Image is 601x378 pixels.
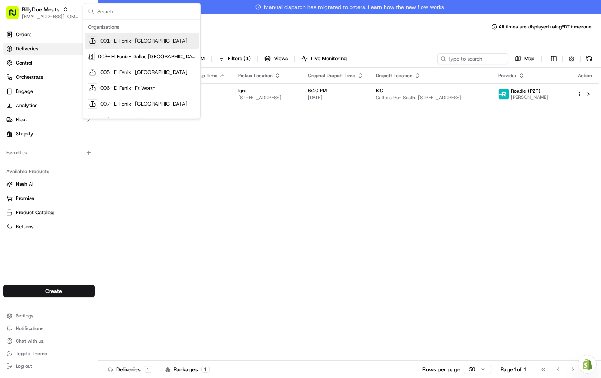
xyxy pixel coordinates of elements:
[274,55,288,62] span: Views
[144,366,152,373] div: 1
[16,209,54,216] span: Product Catalog
[244,55,251,62] span: ( 1 )
[16,45,38,52] span: Deliveries
[6,181,92,188] a: Nash AI
[3,3,81,22] button: BillyDoe Meats[EMAIL_ADDRESS][DOMAIN_NAME]
[100,85,155,92] span: 006- El Fenix- Ft Worth
[376,72,412,79] span: Dropoff Location
[100,116,148,123] span: 008- El Fenix- Plano
[3,43,95,55] a: Deliveries
[228,55,251,62] span: Filters
[16,130,33,137] span: Shopify
[511,53,538,64] button: Map
[6,131,13,137] img: Shopify logo
[308,72,355,79] span: Original Dropoff Time
[511,88,540,94] span: Roadie (P2P)
[215,53,254,64] button: Filters(1)
[238,72,273,79] span: Pickup Location
[98,53,196,60] span: 003- El Fenix- Dallas [GEOGRAPHIC_DATA][PERSON_NAME]
[16,31,31,38] span: Orders
[100,100,187,107] span: 007- El Fenix- [GEOGRAPHIC_DATA]
[16,223,33,230] span: Returns
[16,325,43,332] span: Notifications
[511,94,548,100] span: [PERSON_NAME]
[498,72,517,79] span: Provider
[3,192,95,205] button: Promise
[16,195,34,202] span: Promise
[376,94,486,101] span: Cutters Run South, [STREET_ADDRESS]
[499,89,509,99] img: roadie-logo-v2.jpg
[97,4,196,19] input: Search...
[100,69,187,76] span: 005- El Fenix- [GEOGRAPHIC_DATA]
[16,338,44,344] span: Chat with us!
[16,59,32,67] span: Control
[3,335,95,346] button: Chat with us!
[3,285,95,297] button: Create
[3,113,95,126] button: Fleet
[3,220,95,233] button: Returns
[16,88,33,95] span: Engage
[3,348,95,359] button: Toggle Theme
[238,94,295,101] span: [STREET_ADDRESS]
[201,366,210,373] div: 1
[165,365,210,373] div: Packages
[524,55,534,62] span: Map
[16,74,43,81] span: Orchestrate
[577,72,593,79] div: Action
[499,24,592,30] span: All times are displayed using EDT timezone
[6,209,92,216] a: Product Catalog
[3,146,95,159] div: Favorites
[85,21,199,33] div: Organizations
[108,365,152,373] div: Deliveries
[298,53,350,64] button: Live Monitoring
[3,71,95,83] button: Orchestrate
[83,20,200,119] div: Suggestions
[22,13,78,20] button: [EMAIL_ADDRESS][DOMAIN_NAME]
[16,350,47,357] span: Toggle Theme
[6,223,92,230] a: Returns
[238,87,247,94] span: Iqra
[3,57,95,69] button: Control
[3,323,95,334] button: Notifications
[16,116,27,123] span: Fleet
[3,99,95,112] a: Analytics
[437,53,508,64] input: Type to search
[16,363,32,369] span: Log out
[3,165,95,178] div: Available Products
[3,85,95,98] button: Engage
[22,6,59,13] button: BillyDoe Meats
[3,206,95,219] button: Product Catalog
[584,53,595,64] button: Refresh
[255,3,444,11] span: Manual dispatch has migrated to orders. Learn how the new flow works
[376,87,383,94] span: BIC
[311,55,347,62] span: Live Monitoring
[16,102,37,109] span: Analytics
[16,313,33,319] span: Settings
[3,310,95,321] button: Settings
[501,365,527,373] div: Page 1 of 1
[3,128,95,140] a: Shopify
[6,195,92,202] a: Promise
[3,361,95,372] button: Log out
[3,178,95,191] button: Nash AI
[261,53,291,64] button: Views
[16,181,33,188] span: Nash AI
[308,87,363,94] span: 6:40 PM
[100,37,187,44] span: 001- El Fenix- [GEOGRAPHIC_DATA]
[45,287,62,295] span: Create
[422,365,460,373] p: Rows per page
[308,94,363,101] span: [DATE]
[3,28,95,41] a: Orders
